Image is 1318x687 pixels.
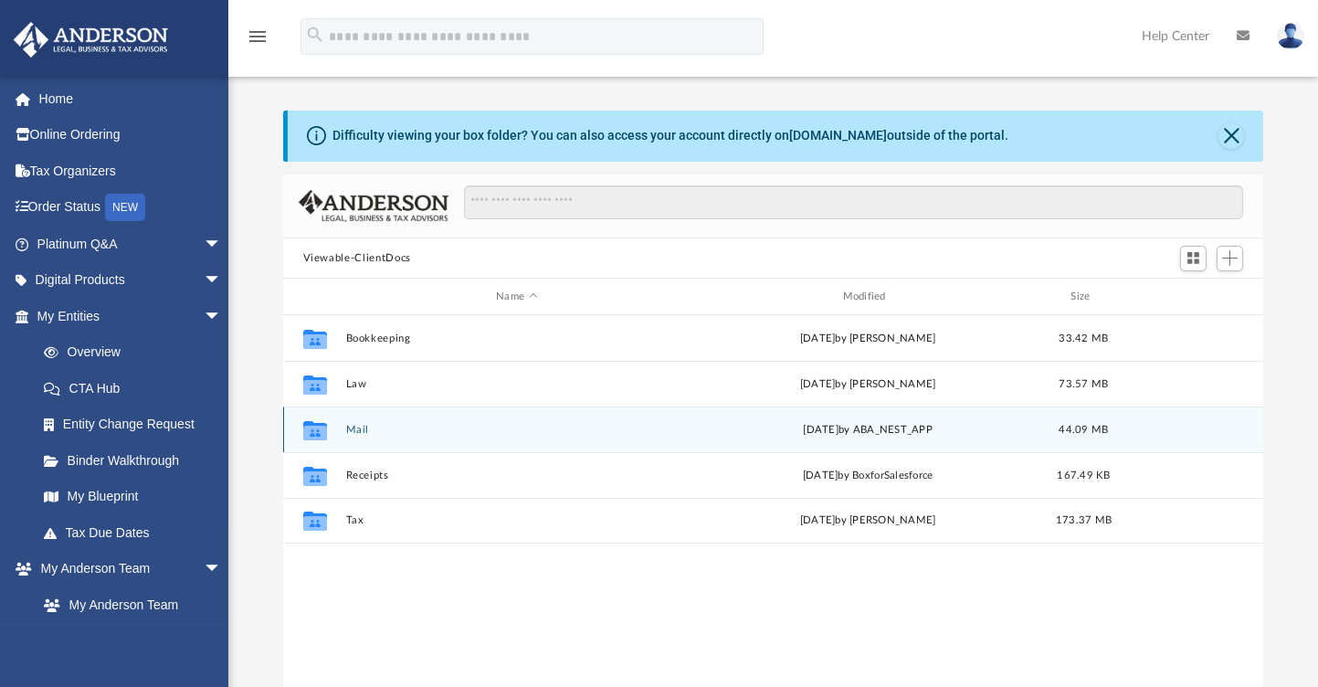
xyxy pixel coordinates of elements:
a: Entity Change Request [26,407,249,443]
span: 167.49 KB [1057,470,1110,481]
a: [DOMAIN_NAME] [789,128,887,143]
button: Close [1218,123,1244,149]
input: Search files and folders [464,185,1243,220]
button: Switch to Grid View [1180,246,1207,271]
div: id [290,289,336,305]
a: My Anderson Teamarrow_drop_down [13,551,240,587]
button: Bookkeeping [345,333,688,344]
i: search [305,25,325,45]
div: Difficulty viewing your box folder? You can also access your account directly on outside of the p... [332,126,1008,145]
a: Overview [26,334,249,371]
a: menu [247,35,269,48]
span: arrow_drop_down [204,298,240,335]
a: My Blueprint [26,479,240,515]
div: Size [1047,289,1120,305]
button: Receipts [345,470,688,481]
span: 73.57 MB [1059,379,1108,389]
a: Online Ordering [13,117,249,153]
a: Digital Productsarrow_drop_down [13,262,249,299]
button: Add [1217,246,1244,271]
span: arrow_drop_down [204,551,240,588]
a: Home [13,80,249,117]
button: Tax [345,515,688,527]
span: arrow_drop_down [204,226,240,263]
div: Name [344,289,688,305]
i: menu [247,26,269,48]
div: [DATE] by BoxforSalesforce [696,468,1039,484]
span: 44.09 MB [1059,425,1108,435]
a: Order StatusNEW [13,189,249,227]
button: Mail [345,424,688,436]
a: Platinum Q&Aarrow_drop_down [13,226,249,262]
div: by ABA_NEST_APP [696,422,1039,439]
a: My Entitiesarrow_drop_down [13,298,249,334]
div: Modified [696,289,1039,305]
div: NEW [105,194,145,221]
span: 173.37 MB [1055,515,1111,525]
div: id [1128,289,1256,305]
a: CTA Hub [26,370,249,407]
span: 33.42 MB [1059,333,1108,343]
div: [DATE] by [PERSON_NAME] [696,376,1039,393]
div: [DATE] by [PERSON_NAME] [696,331,1039,347]
span: arrow_drop_down [204,262,240,300]
button: Law [345,378,688,390]
a: My Anderson Team [26,587,231,623]
a: Anderson System [26,623,240,660]
a: Tax Due Dates [26,514,249,551]
a: Binder Walkthrough [26,442,249,479]
span: [DATE] [803,425,838,435]
button: Viewable-ClientDocs [303,250,411,267]
div: [DATE] by [PERSON_NAME] [696,513,1039,529]
img: Anderson Advisors Platinum Portal [8,22,174,58]
img: User Pic [1277,23,1304,49]
a: Tax Organizers [13,153,249,189]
